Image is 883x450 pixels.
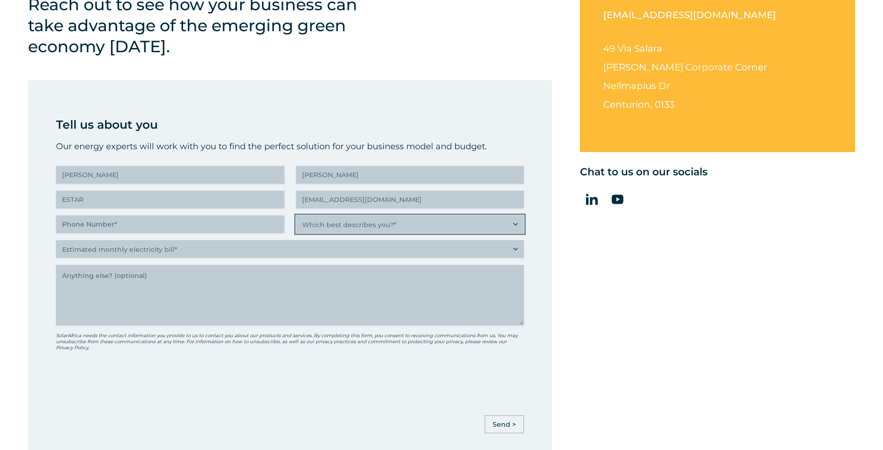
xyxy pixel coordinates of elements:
[56,166,284,184] input: First Name*
[56,332,524,351] p: SolarAfrica needs the contact information you provide to us to contact you about our products and...
[603,43,662,54] span: 49 Via Salara
[56,215,284,233] input: Phone Number*
[56,191,284,208] input: Business Name*
[56,115,524,134] p: Tell us about you
[296,191,524,208] input: Business Email*
[603,62,767,73] span: [PERSON_NAME] Corporate Corner
[580,166,855,178] h5: Chat to us on our socials
[603,99,674,110] span: Centurion, 0133
[56,139,524,153] p: Our energy experts will work with you to find the perfect solution for your business model and bu...
[603,9,776,21] a: [EMAIL_ADDRESS][DOMAIN_NAME]
[296,166,524,184] input: Surname*
[56,363,198,400] iframe: reCAPTCHA
[603,80,670,91] span: Nellmapius Dr
[485,415,524,433] input: Send >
